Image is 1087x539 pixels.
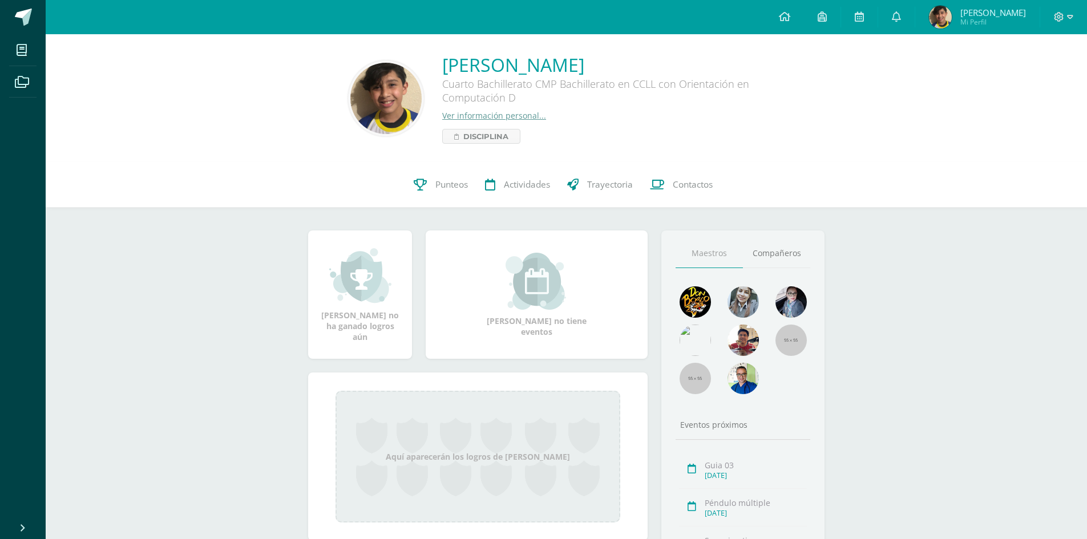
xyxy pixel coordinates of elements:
div: Aquí aparecerán los logros de [PERSON_NAME] [336,391,620,522]
span: Contactos [673,179,713,191]
img: dbfe0b640cf26bdc05025017ccb4744e.png [929,6,952,29]
span: Trayectoria [587,179,633,191]
div: Guia 03 [705,460,807,471]
div: [PERSON_NAME] no ha ganado logros aún [320,247,401,342]
a: [PERSON_NAME] [442,52,785,77]
img: b8baad08a0802a54ee139394226d2cf3.png [775,286,807,318]
a: Contactos [641,162,721,208]
div: [DATE] [705,471,807,480]
img: event_small.png [506,253,568,310]
span: Mi Perfil [960,17,1026,27]
img: 55x55 [775,325,807,356]
a: Compañeros [743,239,810,268]
img: 45bd7986b8947ad7e5894cbc9b781108.png [728,286,759,318]
span: [PERSON_NAME] [960,7,1026,18]
img: 10741f48bcca31577cbcd80b61dad2f3.png [728,363,759,394]
span: Disciplina [463,129,508,143]
div: [DATE] [705,508,807,518]
a: Disciplina [442,129,520,144]
img: 29fc2a48271e3f3676cb2cb292ff2552.png [680,286,711,318]
img: 11152eb22ca3048aebc25a5ecf6973a7.png [728,325,759,356]
img: c25c8a4a46aeab7e345bf0f34826bacf.png [680,325,711,356]
img: ae94662ef47eedae5dbc327a219d6eda.png [350,63,422,134]
div: Cuarto Bachillerato CMP Bachillerato en CCLL con Orientación en Computación D [442,77,785,110]
a: Trayectoria [559,162,641,208]
img: 55x55 [680,363,711,394]
a: Actividades [476,162,559,208]
span: Actividades [504,179,550,191]
a: Ver información personal... [442,110,546,121]
a: Punteos [405,162,476,208]
div: Eventos próximos [676,419,810,430]
img: achievement_small.png [329,247,391,304]
div: Péndulo múltiple [705,497,807,508]
div: [PERSON_NAME] no tiene eventos [480,253,594,337]
a: Maestros [676,239,743,268]
span: Punteos [435,179,468,191]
